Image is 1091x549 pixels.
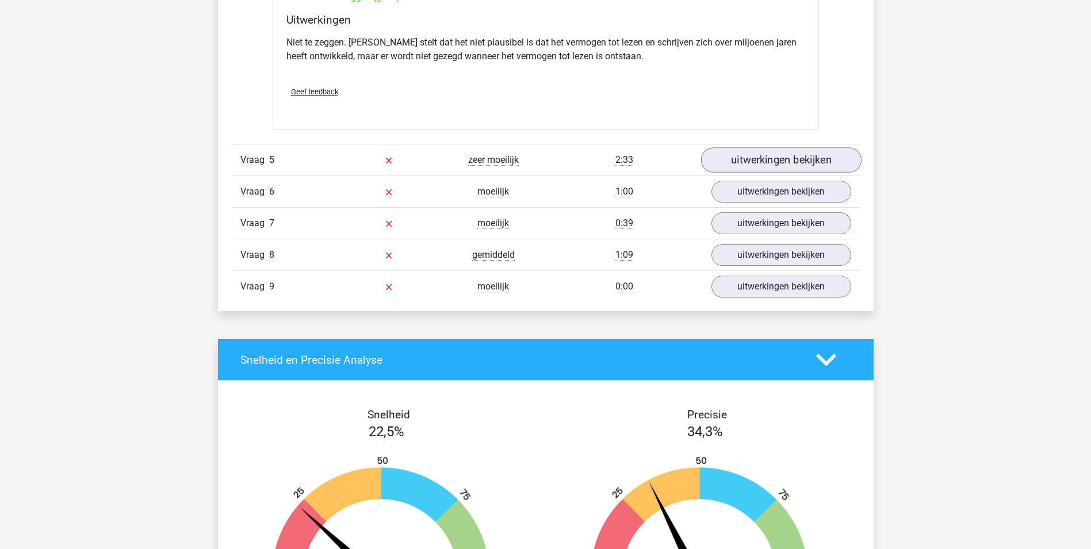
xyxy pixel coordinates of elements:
h4: Precisie [559,408,856,421]
span: 2:33 [615,154,633,166]
span: Vraag [240,153,269,167]
span: 6 [269,186,274,197]
span: 34,3% [687,424,723,440]
span: moeilijk [477,281,509,292]
span: Vraag [240,280,269,293]
a: uitwerkingen bekijken [711,244,851,266]
span: moeilijk [477,218,509,229]
a: uitwerkingen bekijken [711,212,851,234]
a: uitwerkingen bekijken [700,147,861,173]
h4: Snelheid [240,408,537,421]
p: Niet te zeggen. [PERSON_NAME] stelt dat het niet plausibel is dat het vermogen tot lezen en schri... [286,36,805,63]
a: uitwerkingen bekijken [711,181,851,203]
span: 22,5% [369,424,404,440]
span: 1:00 [615,186,633,197]
span: 5 [269,154,274,165]
h4: Uitwerkingen [286,13,805,26]
a: uitwerkingen bekijken [711,276,851,298]
span: 9 [269,281,274,292]
span: 8 [269,249,274,260]
span: Vraag [240,248,269,262]
span: moeilijk [477,186,509,197]
span: Vraag [240,216,269,230]
h4: Snelheid en Precisie Analyse [240,353,799,367]
span: zeer moeilijk [468,154,519,166]
span: 1:09 [615,249,633,261]
span: 7 [269,218,274,228]
span: 0:39 [615,218,633,229]
span: 0:00 [615,281,633,292]
span: gemiddeld [472,249,515,261]
span: Geef feedback [291,87,338,96]
span: Vraag [240,185,269,199]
